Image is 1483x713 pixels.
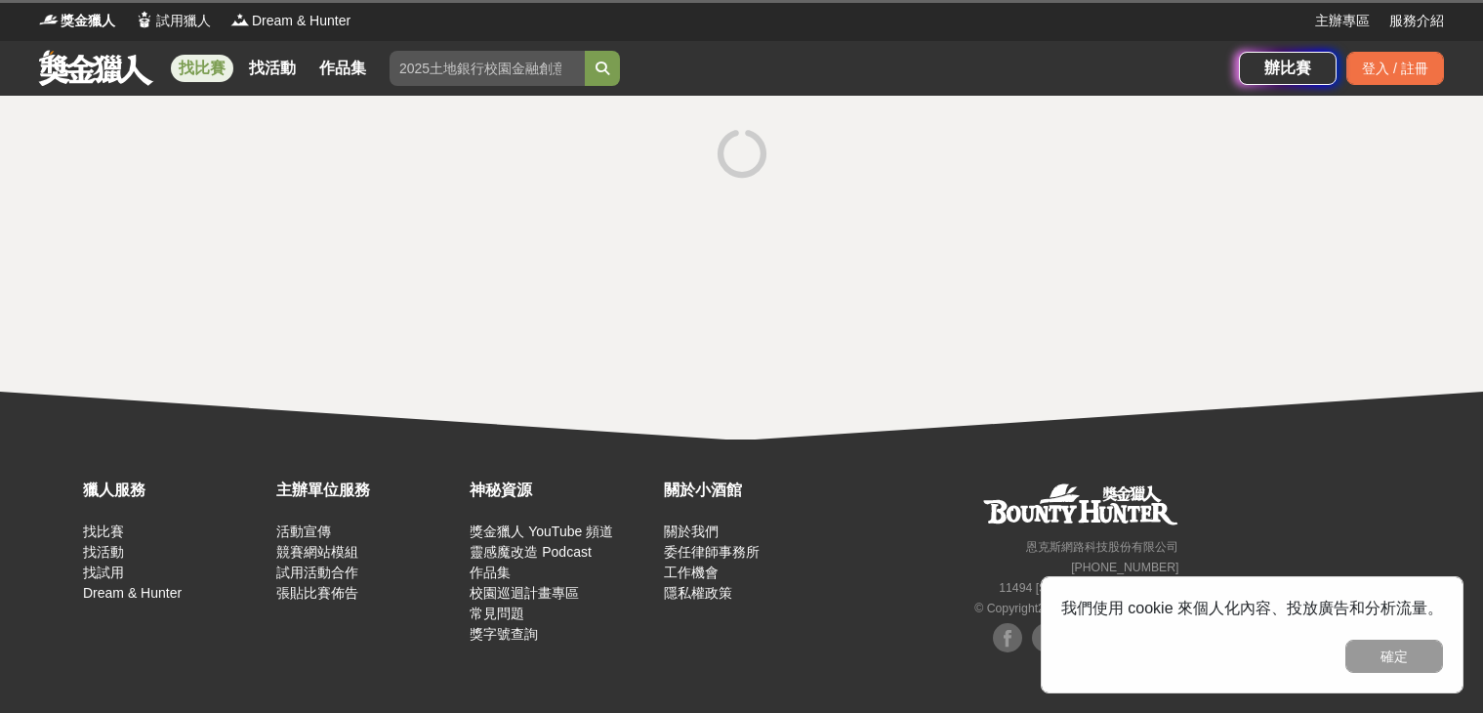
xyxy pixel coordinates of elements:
[470,565,511,580] a: 作品集
[1061,600,1443,616] span: 我們使用 cookie 來個人化內容、投放廣告和分析流量。
[664,565,719,580] a: 工作機會
[470,606,524,621] a: 常見問題
[390,51,585,86] input: 2025土地銀行校園金融創意挑戰賽：從你出發 開啟智慧金融新頁
[1026,540,1178,554] small: 恩克斯網路科技股份有限公司
[276,479,460,502] div: 主辦單位服務
[252,11,350,31] span: Dream & Hunter
[230,10,250,29] img: Logo
[135,11,211,31] a: Logo試用獵人
[83,544,124,560] a: 找活動
[83,479,267,502] div: 獵人服務
[276,585,358,601] a: 張貼比賽佈告
[1071,561,1178,574] small: [PHONE_NUMBER]
[470,585,579,601] a: 校園巡迴計畫專區
[39,11,115,31] a: Logo獎金獵人
[1239,52,1337,85] a: 辦比賽
[470,544,591,560] a: 靈感魔改造 Podcast
[664,585,732,601] a: 隱私權政策
[1315,11,1370,31] a: 主辦專區
[470,626,538,642] a: 獎字號查詢
[664,479,847,502] div: 關於小酒館
[1346,52,1444,85] div: 登入 / 註冊
[1032,623,1061,652] img: Facebook
[276,524,331,539] a: 活動宣傳
[1345,640,1443,673] button: 確定
[974,602,1178,615] small: © Copyright 2025 . All Rights Reserved.
[230,11,350,31] a: LogoDream & Hunter
[241,55,304,82] a: 找活動
[276,565,358,580] a: 試用活動合作
[171,55,233,82] a: 找比賽
[664,544,760,560] a: 委任律師事務所
[999,581,1178,595] small: 11494 [STREET_ADDRESS] 3 樓
[664,524,719,539] a: 關於我們
[83,565,124,580] a: 找試用
[311,55,374,82] a: 作品集
[993,623,1022,652] img: Facebook
[470,524,613,539] a: 獎金獵人 YouTube 頻道
[83,524,124,539] a: 找比賽
[61,11,115,31] span: 獎金獵人
[83,585,182,601] a: Dream & Hunter
[135,10,154,29] img: Logo
[1389,11,1444,31] a: 服務介紹
[156,11,211,31] span: 試用獵人
[276,544,358,560] a: 競賽網站模組
[39,10,59,29] img: Logo
[470,479,653,502] div: 神秘資源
